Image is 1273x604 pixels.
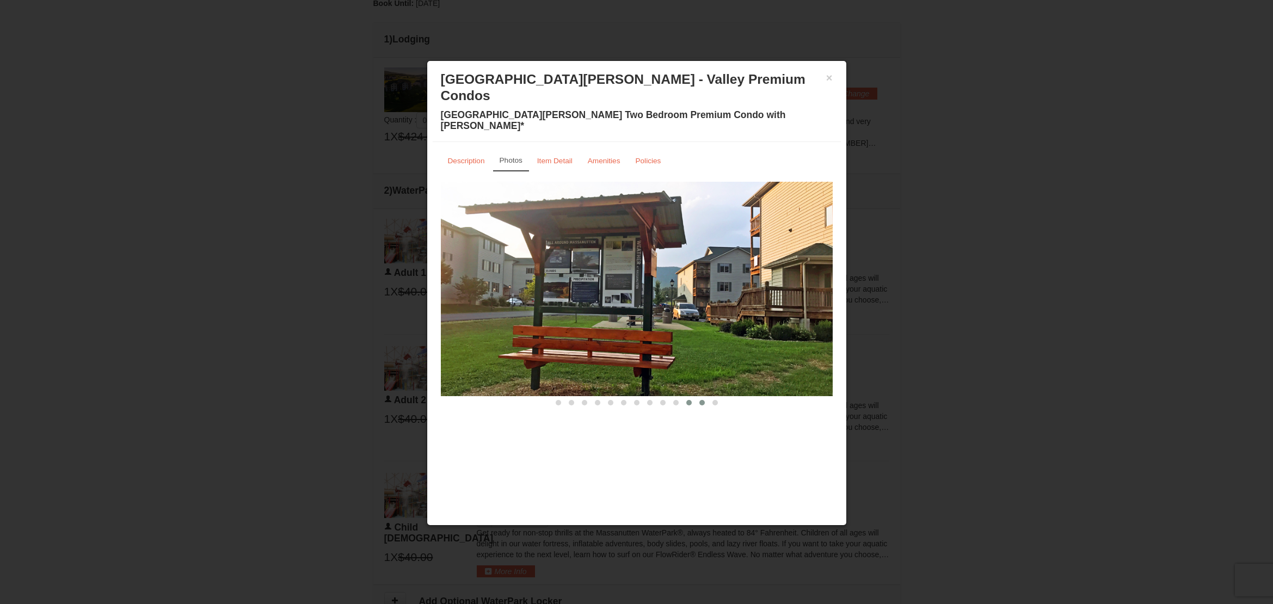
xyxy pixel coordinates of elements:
[537,157,573,165] small: Item Detail
[826,72,833,83] button: ×
[588,157,620,165] small: Amenities
[530,150,580,171] a: Item Detail
[448,157,485,165] small: Description
[581,150,628,171] a: Amenities
[441,109,833,131] h4: [GEOGRAPHIC_DATA][PERSON_NAME] Two Bedroom Premium Condo with [PERSON_NAME]*
[635,157,661,165] small: Policies
[441,150,492,171] a: Description
[628,150,668,171] a: Policies
[441,71,833,104] h3: [GEOGRAPHIC_DATA][PERSON_NAME] - Valley Premium Condos
[500,156,522,164] small: Photos
[493,150,529,171] a: Photos
[441,182,833,396] img: 18876286-187-555124e5.jpg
